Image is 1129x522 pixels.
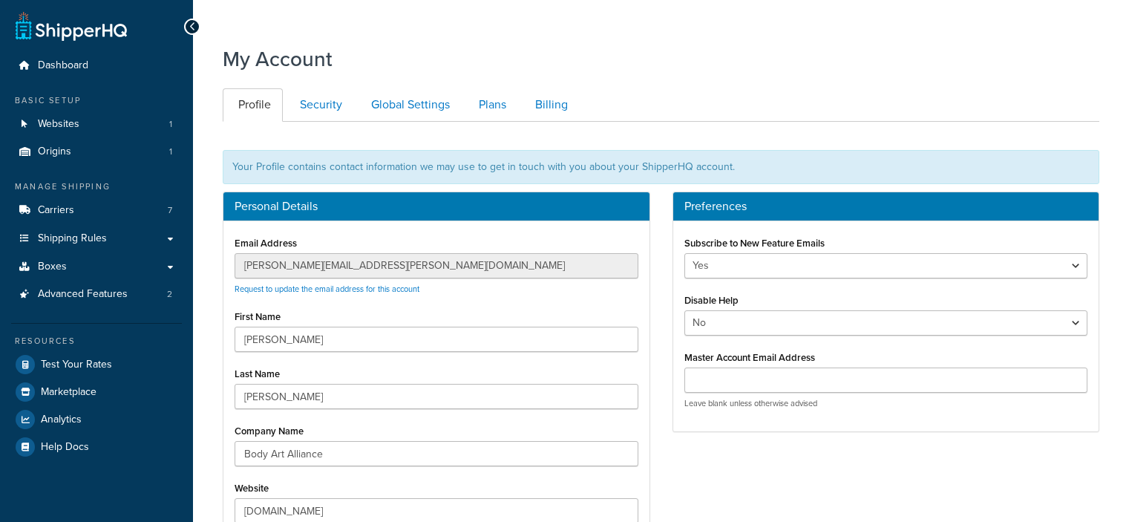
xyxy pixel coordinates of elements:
[356,88,462,122] a: Global Settings
[11,434,182,460] a: Help Docs
[235,200,638,213] h3: Personal Details
[41,441,89,454] span: Help Docs
[11,52,182,79] a: Dashboard
[235,311,281,322] label: First Name
[38,146,71,158] span: Origins
[235,238,297,249] label: Email Address
[223,45,333,74] h1: My Account
[168,204,172,217] span: 7
[11,379,182,405] a: Marketplace
[11,94,182,107] div: Basic Setup
[223,150,1099,184] div: Your Profile contains contact information we may use to get in touch with you about your ShipperH...
[223,88,283,122] a: Profile
[684,295,739,306] label: Disable Help
[11,111,182,138] a: Websites 1
[167,288,172,301] span: 2
[520,88,580,122] a: Billing
[235,368,280,379] label: Last Name
[11,253,182,281] a: Boxes
[11,197,182,224] li: Carriers
[11,281,182,308] a: Advanced Features 2
[235,283,419,295] a: Request to update the email address for this account
[38,204,74,217] span: Carriers
[169,118,172,131] span: 1
[11,335,182,348] div: Resources
[11,351,182,378] a: Test Your Rates
[11,406,182,433] a: Analytics
[41,359,112,371] span: Test Your Rates
[38,261,67,273] span: Boxes
[41,386,96,399] span: Marketplace
[284,88,354,122] a: Security
[11,138,182,166] li: Origins
[38,59,88,72] span: Dashboard
[11,225,182,252] a: Shipping Rules
[11,180,182,193] div: Manage Shipping
[684,352,815,363] label: Master Account Email Address
[38,118,79,131] span: Websites
[16,11,127,41] a: ShipperHQ Home
[235,483,269,494] label: Website
[38,232,107,245] span: Shipping Rules
[235,425,304,437] label: Company Name
[684,200,1088,213] h3: Preferences
[684,398,1088,409] p: Leave blank unless otherwise advised
[684,238,825,249] label: Subscribe to New Feature Emails
[41,414,82,426] span: Analytics
[11,111,182,138] li: Websites
[11,281,182,308] li: Advanced Features
[463,88,518,122] a: Plans
[38,288,128,301] span: Advanced Features
[11,197,182,224] a: Carriers 7
[169,146,172,158] span: 1
[11,138,182,166] a: Origins 1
